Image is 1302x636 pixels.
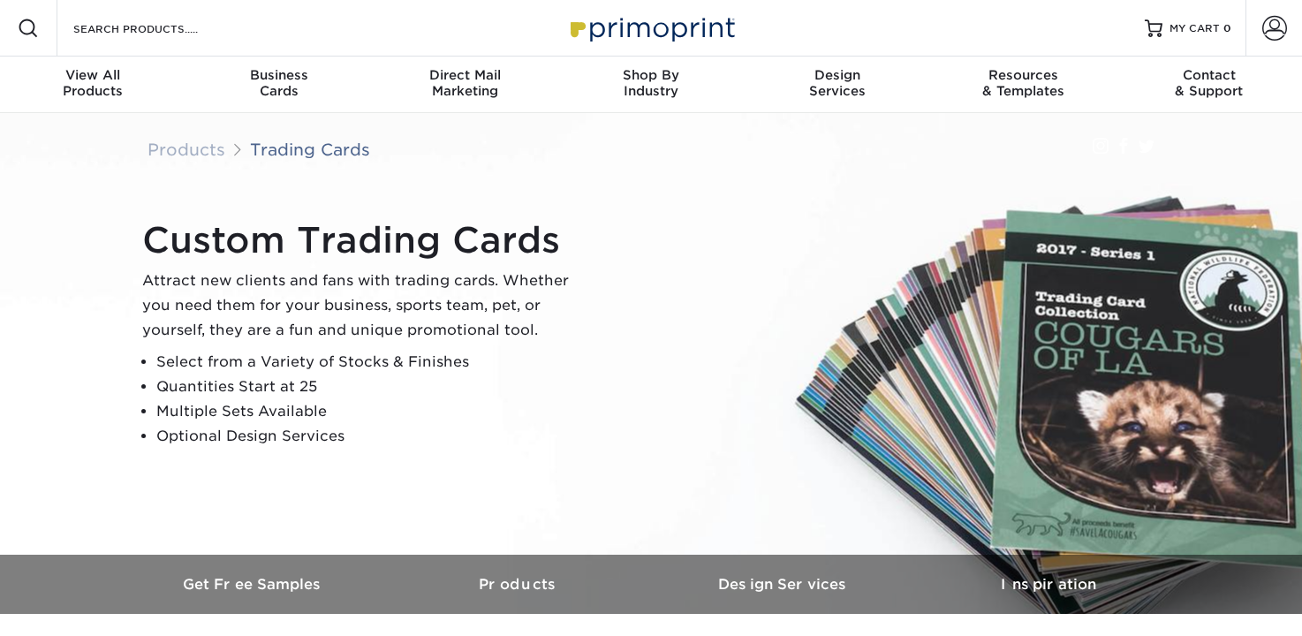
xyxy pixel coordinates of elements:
[142,269,584,343] p: Attract new clients and fans with trading cards. Whether you need them for your business, sports ...
[744,57,930,113] a: DesignServices
[386,576,651,593] h3: Products
[930,67,1117,83] span: Resources
[651,555,916,614] a: Design Services
[148,140,225,159] a: Products
[1223,22,1231,34] span: 0
[930,57,1117,113] a: Resources& Templates
[156,375,584,399] li: Quantities Start at 25
[156,424,584,449] li: Optional Design Services
[1170,21,1220,36] span: MY CART
[1116,67,1302,99] div: & Support
[558,57,745,113] a: Shop ByIndustry
[1116,57,1302,113] a: Contact& Support
[563,9,739,47] img: Primoprint
[186,67,373,83] span: Business
[372,57,558,113] a: Direct MailMarketing
[156,350,584,375] li: Select from a Variety of Stocks & Finishes
[372,67,558,83] span: Direct Mail
[142,219,584,261] h1: Custom Trading Cards
[121,576,386,593] h3: Get Free Samples
[386,555,651,614] a: Products
[156,399,584,424] li: Multiple Sets Available
[744,67,930,99] div: Services
[250,140,370,159] a: Trading Cards
[558,67,745,83] span: Shop By
[72,18,244,39] input: SEARCH PRODUCTS.....
[916,555,1181,614] a: Inspiration
[186,67,373,99] div: Cards
[372,67,558,99] div: Marketing
[186,57,373,113] a: BusinessCards
[916,576,1181,593] h3: Inspiration
[744,67,930,83] span: Design
[1116,67,1302,83] span: Contact
[121,555,386,614] a: Get Free Samples
[558,67,745,99] div: Industry
[651,576,916,593] h3: Design Services
[930,67,1117,99] div: & Templates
